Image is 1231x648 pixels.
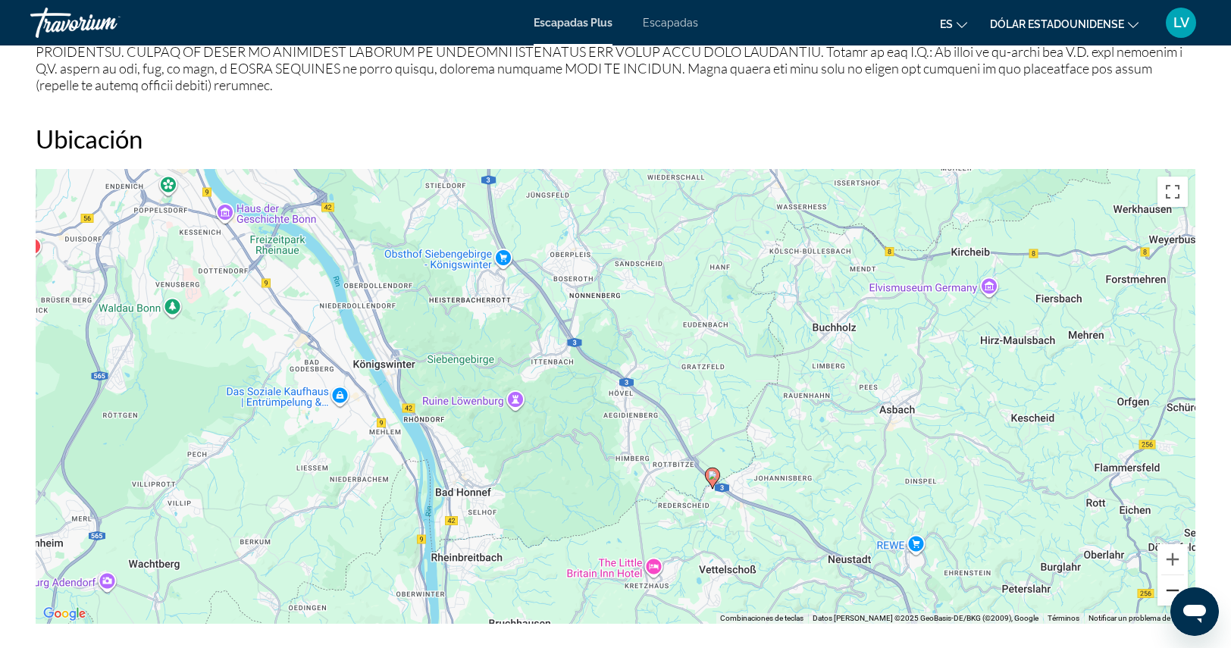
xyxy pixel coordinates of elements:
[990,13,1139,35] button: Cambiar moneda
[39,604,89,624] a: Abre esta zona en Google Maps (se abre en una nueva ventana)
[940,18,953,30] font: es
[1157,575,1188,606] button: Reducir
[643,17,698,29] a: Escapadas
[1173,14,1189,30] font: LV
[940,13,967,35] button: Cambiar idioma
[1161,7,1201,39] button: Menú de usuario
[30,3,182,42] a: Travorium
[1157,177,1188,207] button: Cambiar a la vista en pantalla completa
[1088,614,1191,622] a: Notificar un problema de Maps
[1170,587,1219,636] iframe: Botón para iniciar la ventana de mensajería
[813,614,1038,622] span: Datos [PERSON_NAME] ©2025 GeoBasis-DE/BKG (©2009), Google
[36,124,1195,154] h2: Ubicación
[990,18,1124,30] font: Dólar estadounidense
[1048,614,1079,622] a: Términos (se abre en una nueva pestaña)
[39,604,89,624] img: Google
[534,17,612,29] a: Escapadas Plus
[1157,544,1188,574] button: Ampliar
[720,613,803,624] button: Combinaciones de teclas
